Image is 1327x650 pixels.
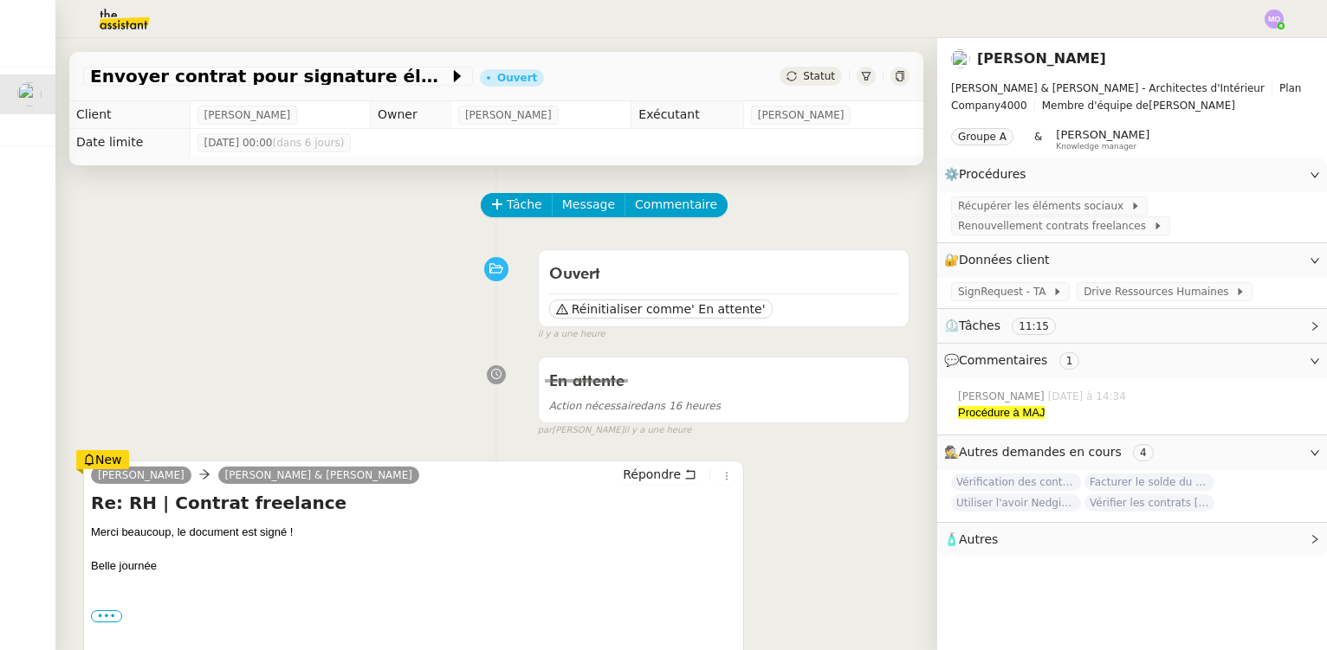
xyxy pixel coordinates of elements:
button: Commentaire [625,193,728,217]
span: il y a une heure [538,327,605,342]
span: 🕵️ [944,445,1161,459]
button: Répondre [617,465,702,484]
span: En attente [549,374,625,389]
span: 4000 [1000,100,1027,112]
span: [DATE] 00:00 [204,134,345,151]
span: [PERSON_NAME] [758,106,845,124]
span: [PERSON_NAME] [951,80,1313,114]
div: ⚙️Procédures [937,158,1327,191]
span: Procédures [959,167,1026,181]
img: svg [1265,10,1284,29]
span: Données client [959,253,1050,267]
a: [PERSON_NAME] & [PERSON_NAME] [218,467,419,483]
span: [PERSON_NAME] [958,389,1048,404]
span: Membre d'équipe de [1042,100,1149,112]
span: ' En attente' [691,300,765,318]
td: Client [69,101,190,129]
span: Vérification des contrats freelances [951,473,1081,491]
span: Récupérer les éléments sociaux [958,197,1130,215]
span: Réinitialiser comme [572,300,691,318]
a: [PERSON_NAME] [91,467,191,483]
span: 🧴 [944,532,998,546]
span: dans 16 heures [549,400,721,412]
span: il y a une heure [624,423,691,438]
span: Statut [803,70,835,82]
nz-tag: 1 [1059,352,1080,370]
span: [DATE] à 14:34 [1048,389,1130,404]
span: [PERSON_NAME] [204,106,291,124]
span: Facturer le solde du contrat JEMMAPES [1084,473,1214,491]
span: [PERSON_NAME] [1056,128,1149,141]
td: Date limite [69,129,190,157]
span: Répondre [623,466,681,483]
nz-tag: 11:15 [1012,318,1056,335]
div: Merci beaucoup, le document est signé ! [91,524,736,575]
span: SignRequest - TA [958,283,1052,300]
span: ⚙️ [944,164,1034,184]
div: Ouvert [497,73,537,83]
span: Autres [959,532,998,546]
small: [PERSON_NAME] [538,423,692,438]
span: Commentaires [959,353,1047,367]
div: 🧴Autres [937,523,1327,557]
span: [PERSON_NAME] & [PERSON_NAME] - Architectes d'Intérieur [951,82,1265,94]
div: ⏲️Tâches 11:15 [937,309,1327,343]
span: 🔐 [944,250,1057,270]
app-user-label: Knowledge manager [1056,128,1149,151]
span: Procédure à MAJ [958,406,1045,419]
span: Envoyer contrat pour signature électronique [90,68,449,85]
span: & [1034,128,1042,151]
button: Tâche [481,193,553,217]
span: 💬 [944,353,1086,367]
h4: Re: RH | Contrat freelance [91,491,736,515]
span: Message [562,195,615,215]
span: Renouvellement contrats freelances [958,217,1153,235]
span: Utiliser l'avoir Nedgis pour les bureaux [951,494,1081,512]
span: Action nécessaire [549,400,641,412]
span: Tâches [959,319,1000,332]
button: Message [552,193,625,217]
span: Autres demandes en cours [959,445,1122,459]
div: Belle journée [91,557,736,575]
img: users%2FutyFSk64t3XkVZvBICD9ZGkOt3Y2%2Favatar%2F51cb3b97-3a78-460b-81db-202cf2efb2f3 [17,82,42,106]
button: Réinitialiser comme' En attente' [549,299,773,319]
nz-tag: 4 [1133,444,1154,461]
div: New [76,450,129,469]
span: (dans 6 jours) [273,137,345,149]
td: Owner [370,101,450,129]
span: [PERSON_NAME] [465,106,552,124]
img: users%2FutyFSk64t3XkVZvBICD9ZGkOt3Y2%2Favatar%2F51cb3b97-3a78-460b-81db-202cf2efb2f3 [951,49,970,68]
div: 💬Commentaires 1 [937,344,1327,377]
div: 🕵️Autres demandes en cours 4 [937,435,1327,469]
span: Commentaire [635,195,717,215]
a: [PERSON_NAME] [977,50,1106,67]
span: Knowledge manager [1056,142,1136,151]
nz-tag: Groupe A [951,128,1013,145]
span: par [538,423,553,438]
span: Tâche [507,195,542,215]
label: ••• [91,610,122,622]
span: Ouvert [549,267,600,282]
span: ⏲️ [944,319,1071,332]
div: 🔐Données client [937,243,1327,277]
td: Exécutant [631,101,743,129]
span: Drive Ressources Humaines [1084,283,1235,300]
span: Vérifier les contrats [PERSON_NAME] [1084,494,1214,512]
